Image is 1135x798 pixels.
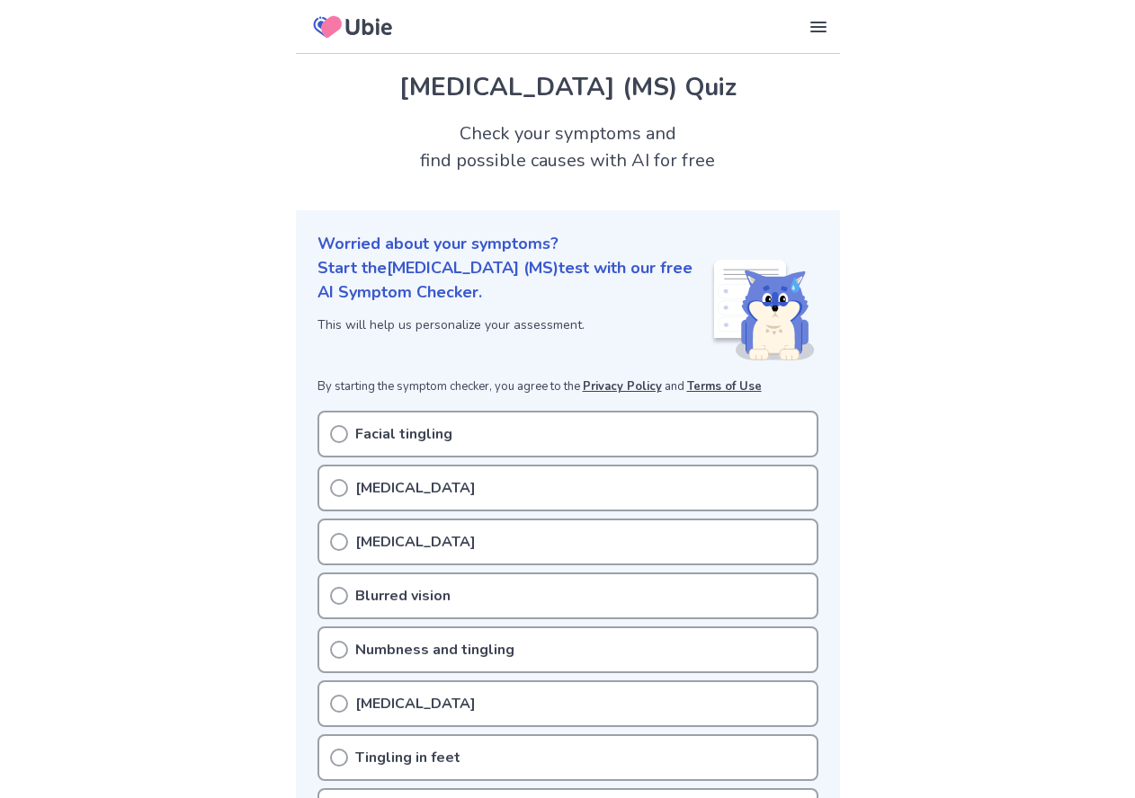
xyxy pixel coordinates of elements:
[355,585,451,607] p: Blurred vision
[355,747,460,768] p: Tingling in feet
[687,378,762,395] a: Terms of Use
[355,639,514,661] p: Numbness and tingling
[710,260,815,360] img: Shiba
[355,693,476,714] p: [MEDICAL_DATA]
[355,423,452,445] p: Facial tingling
[317,232,818,256] p: Worried about your symptoms?
[317,315,710,334] p: This will help us personalize your assessment.
[355,477,476,499] p: [MEDICAL_DATA]
[317,378,818,396] p: By starting the symptom checker, you agree to the and
[317,68,818,106] h1: [MEDICAL_DATA] (MS) Quiz
[583,378,662,395] a: Privacy Policy
[355,531,476,553] p: [MEDICAL_DATA]
[296,120,840,174] h2: Check your symptoms and find possible causes with AI for free
[317,256,710,305] p: Start the [MEDICAL_DATA] (MS) test with our free AI Symptom Checker.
